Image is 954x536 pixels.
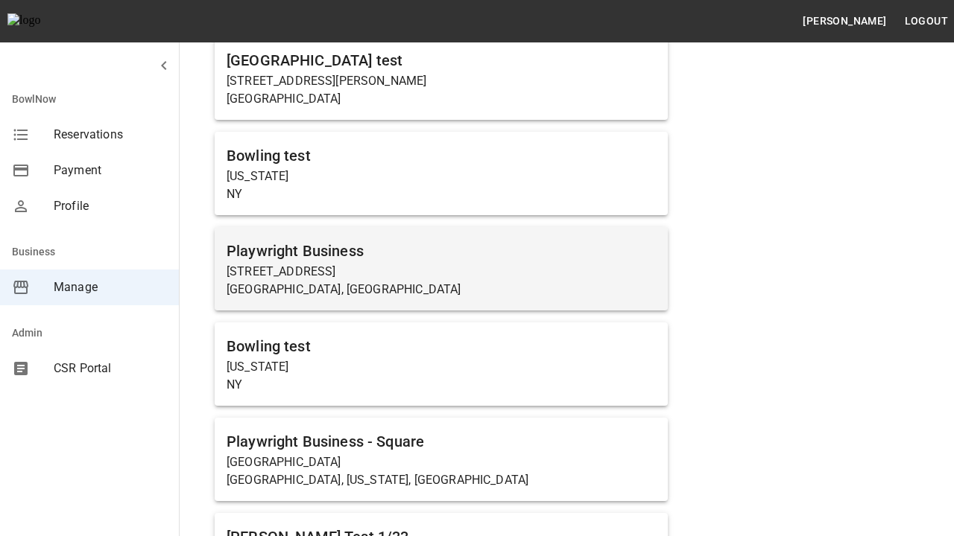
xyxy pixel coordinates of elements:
p: [GEOGRAPHIC_DATA] [227,90,656,108]
h6: Bowling test [227,334,656,358]
span: Reservations [54,126,167,144]
p: [GEOGRAPHIC_DATA], [US_STATE], [GEOGRAPHIC_DATA] [227,471,656,489]
p: [GEOGRAPHIC_DATA] [227,453,656,471]
span: Profile [54,197,167,215]
span: Manage [54,278,167,296]
button: Logout [899,7,954,35]
h6: Playwright Business - Square [227,430,656,453]
p: NY [227,376,656,394]
h6: Playwright Business [227,239,656,263]
p: [US_STATE] [227,358,656,376]
button: [PERSON_NAME] [797,7,892,35]
p: [STREET_ADDRESS] [227,263,656,281]
p: [US_STATE] [227,167,656,185]
p: [GEOGRAPHIC_DATA], [GEOGRAPHIC_DATA] [227,281,656,299]
span: CSR Portal [54,360,167,377]
p: [STREET_ADDRESS][PERSON_NAME] [227,72,656,90]
p: NY [227,185,656,203]
img: logo [7,13,89,28]
h6: Bowling test [227,144,656,167]
span: Payment [54,162,167,179]
h6: [GEOGRAPHIC_DATA] test [227,48,656,72]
